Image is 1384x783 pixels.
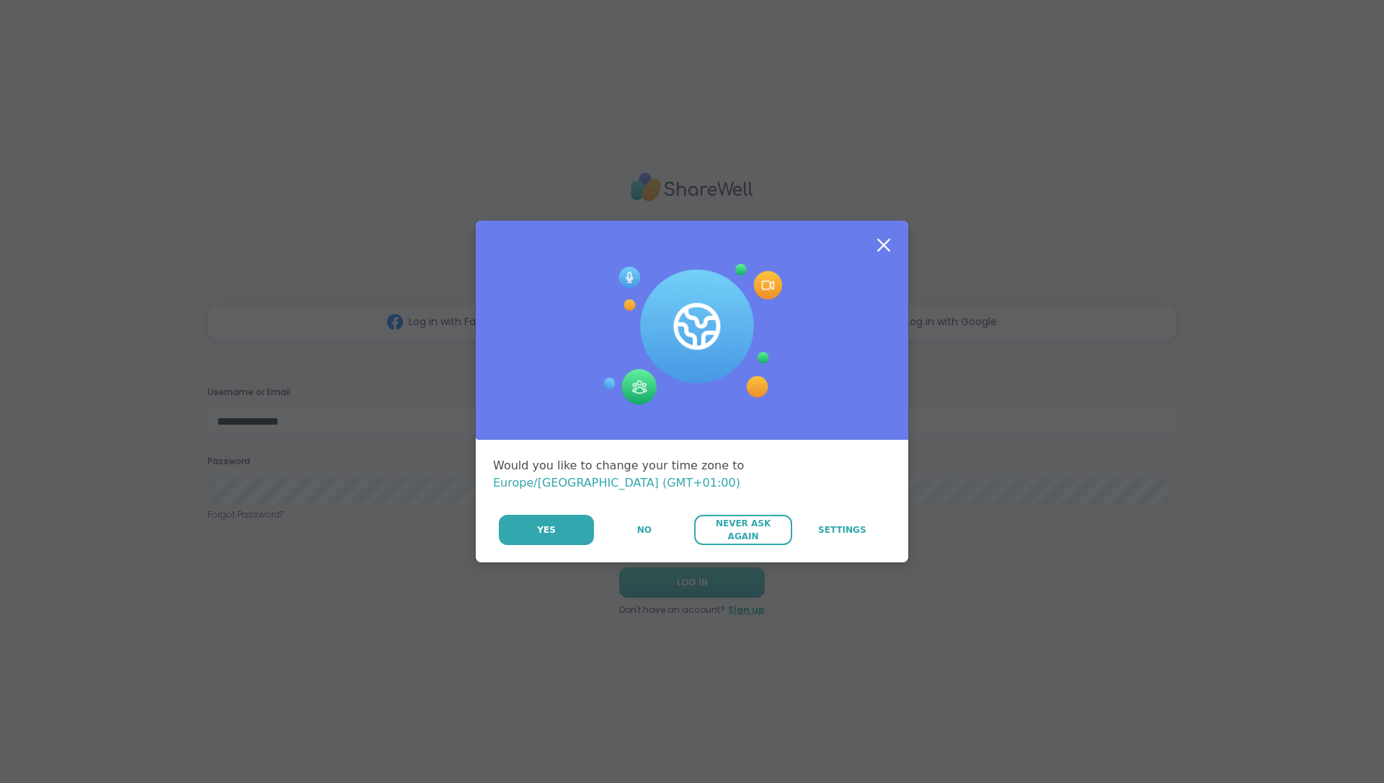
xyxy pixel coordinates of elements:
[701,517,784,543] span: Never Ask Again
[493,457,891,492] div: Would you like to change your time zone to
[637,523,652,536] span: No
[818,523,866,536] span: Settings
[595,515,693,545] button: No
[537,523,556,536] span: Yes
[493,476,740,490] span: Europe/[GEOGRAPHIC_DATA] (GMT+01:00)
[602,264,782,405] img: Session Experience
[794,515,891,545] a: Settings
[499,515,594,545] button: Yes
[694,515,791,545] button: Never Ask Again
